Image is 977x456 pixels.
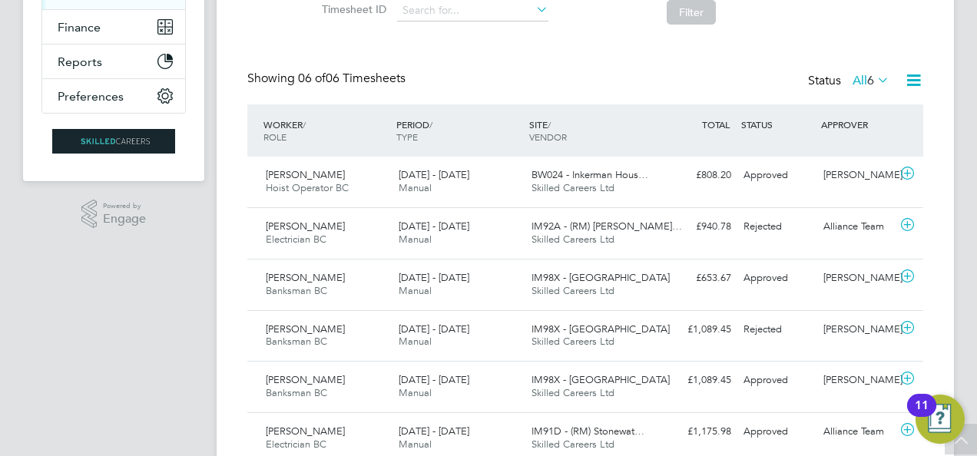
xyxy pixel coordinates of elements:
[657,419,737,444] div: £1,175.98
[737,214,817,240] div: Rejected
[399,386,432,399] span: Manual
[737,419,817,444] div: Approved
[657,163,737,188] div: £808.20
[247,71,409,87] div: Showing
[529,131,567,143] span: VENDOR
[867,73,874,88] span: 6
[266,233,326,246] span: Electrician BC
[103,200,146,213] span: Powered by
[392,111,525,150] div: PERIOD
[817,266,897,291] div: [PERSON_NAME]
[532,425,644,438] span: IM91D - (RM) Stonewat…
[260,111,392,150] div: WORKER
[532,220,682,233] span: IM92A - (RM) [PERSON_NAME]…
[399,373,469,386] span: [DATE] - [DATE]
[532,335,614,348] span: Skilled Careers Ltd
[532,271,670,284] span: IM98X - [GEOGRAPHIC_DATA]
[737,317,817,342] div: Rejected
[399,322,469,335] span: [DATE] - [DATE]
[298,71,406,86] span: 06 Timesheets
[399,335,432,348] span: Manual
[817,163,897,188] div: [PERSON_NAME]
[808,71,893,92] div: Status
[817,419,897,444] div: Alliance Team
[81,200,147,229] a: Powered byEngage
[657,368,737,393] div: £1,089.45
[853,73,889,88] label: All
[817,214,897,240] div: Alliance Team
[532,438,614,451] span: Skilled Careers Ltd
[266,322,345,335] span: [PERSON_NAME]
[103,213,146,226] span: Engage
[532,386,614,399] span: Skilled Careers Ltd
[548,118,551,131] span: /
[657,214,737,240] div: £940.78
[266,386,327,399] span: Banksman BC
[399,438,432,451] span: Manual
[532,284,614,297] span: Skilled Careers Ltd
[916,395,965,444] button: Open Resource Center, 11 new notifications
[532,373,670,386] span: IM98X - [GEOGRAPHIC_DATA]
[266,425,345,438] span: [PERSON_NAME]
[399,168,469,181] span: [DATE] - [DATE]
[58,20,101,35] span: Finance
[817,317,897,342] div: [PERSON_NAME]
[266,168,345,181] span: [PERSON_NAME]
[657,266,737,291] div: £653.67
[657,317,737,342] div: £1,089.45
[737,111,817,138] div: STATUS
[266,271,345,284] span: [PERSON_NAME]
[532,181,614,194] span: Skilled Careers Ltd
[399,233,432,246] span: Manual
[42,45,185,78] button: Reports
[42,79,185,113] button: Preferences
[737,368,817,393] div: Approved
[298,71,326,86] span: 06 of
[817,368,897,393] div: [PERSON_NAME]
[702,118,730,131] span: TOTAL
[266,181,349,194] span: Hoist Operator BC
[52,129,175,154] img: skilledcareers-logo-retina.png
[532,322,670,335] span: IM98X - [GEOGRAPHIC_DATA]
[817,111,897,138] div: APPROVER
[263,131,286,143] span: ROLE
[266,284,327,297] span: Banksman BC
[303,118,306,131] span: /
[399,425,469,438] span: [DATE] - [DATE]
[737,266,817,291] div: Approved
[399,181,432,194] span: Manual
[266,373,345,386] span: [PERSON_NAME]
[399,220,469,233] span: [DATE] - [DATE]
[317,2,386,16] label: Timesheet ID
[266,438,326,451] span: Electrician BC
[266,335,327,348] span: Banksman BC
[42,10,185,44] button: Finance
[737,163,817,188] div: Approved
[41,129,186,154] a: Go to home page
[266,220,345,233] span: [PERSON_NAME]
[399,271,469,284] span: [DATE] - [DATE]
[429,118,432,131] span: /
[525,111,658,150] div: SITE
[58,89,124,104] span: Preferences
[532,168,648,181] span: BW024 - Inkerman Hous…
[58,55,102,69] span: Reports
[915,405,929,425] div: 11
[396,131,418,143] span: TYPE
[532,233,614,246] span: Skilled Careers Ltd
[399,284,432,297] span: Manual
